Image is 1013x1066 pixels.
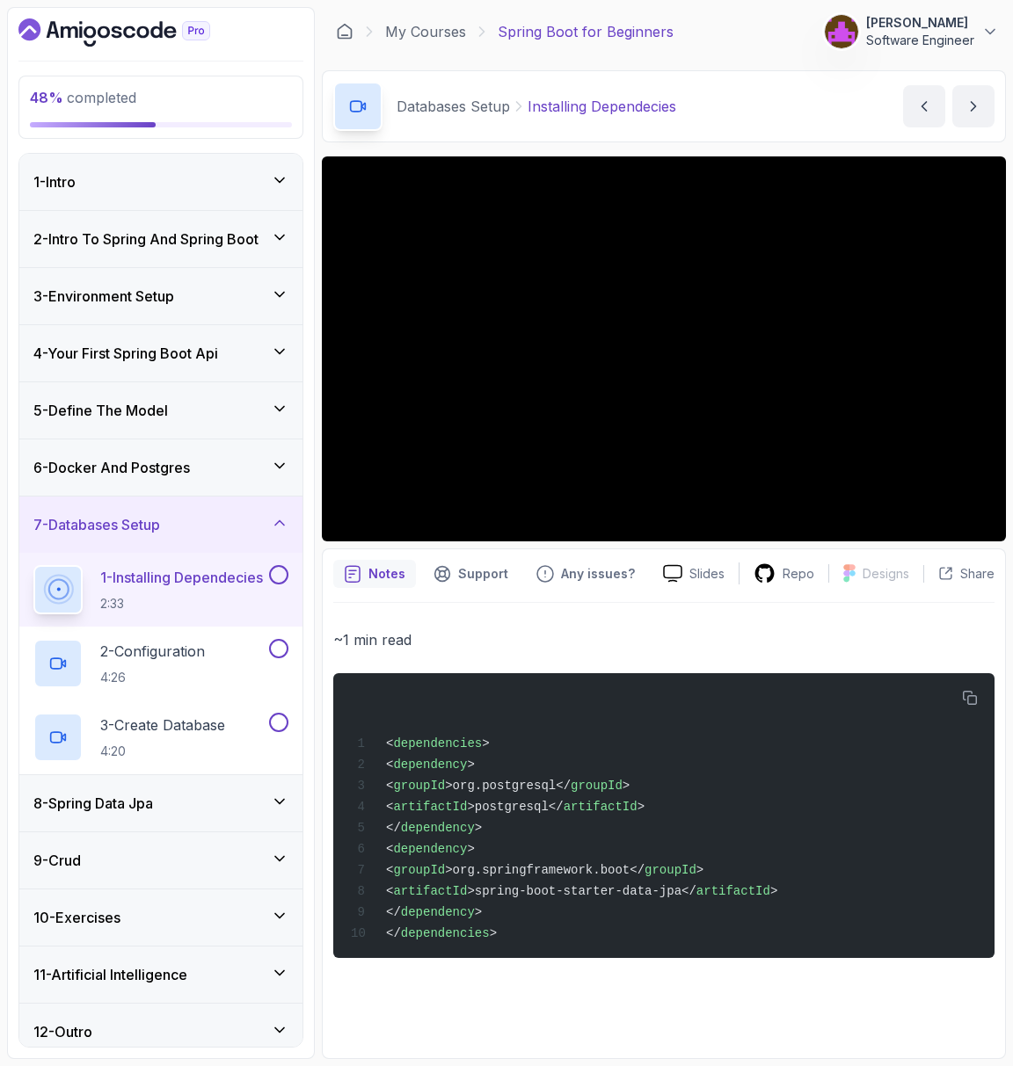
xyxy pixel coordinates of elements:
p: 2:33 [100,595,263,613]
p: 2 - Configuration [100,641,205,662]
p: Designs [863,565,909,583]
span: >spring-boot-starter-data-jpa</ [467,884,696,898]
p: Spring Boot for Beginners [498,21,674,42]
span: groupId [571,779,623,793]
img: user profile image [825,15,858,48]
span: dependency [393,758,467,772]
p: 3 - Create Database [100,714,225,736]
span: artifactId [696,884,770,898]
h3: 4 - Your First Spring Boot Api [33,343,218,364]
h3: 11 - Artificial Intelligence [33,964,187,985]
span: dependency [393,842,467,856]
button: 5-Define The Model [19,382,302,439]
h3: 6 - Docker And Postgres [33,457,190,478]
p: Share [960,565,995,583]
button: 6-Docker And Postgres [19,439,302,496]
p: 4:26 [100,669,205,686]
span: >org.postgresql</ [445,779,571,793]
h3: 8 - Spring Data Jpa [33,793,153,814]
p: Support [458,565,508,583]
h3: 3 - Environment Setup [33,286,174,307]
p: Any issues? [561,565,635,583]
span: < [386,800,393,814]
button: 2-Intro To Spring And Spring Boot [19,211,302,267]
h3: 2 - Intro To Spring And Spring Boot [33,228,259,250]
button: next content [952,85,995,127]
p: Databases Setup [397,96,510,117]
p: 1 - Installing Dependecies [100,567,263,588]
span: dependencies [393,736,482,751]
span: groupId [645,863,696,877]
p: ~1 min read [333,627,995,652]
span: < [386,884,393,898]
span: </ [386,905,401,919]
button: previous content [903,85,945,127]
span: >postgresql</ [467,800,563,814]
button: 4-Your First Spring Boot Api [19,325,302,381]
button: Feedback button [526,560,645,588]
span: artifactId [393,884,467,898]
p: Installing Dependecies [528,96,676,117]
button: 10-Exercises [19,889,302,946]
span: </ [386,821,401,835]
span: groupId [393,863,445,877]
h3: 9 - Crud [33,850,81,871]
span: < [386,842,393,856]
span: < [386,863,393,877]
a: Slides [649,564,739,583]
span: < [386,736,393,751]
span: > [696,863,703,877]
span: > [638,800,645,814]
h3: 10 - Exercises [33,907,120,928]
span: </ [386,926,401,940]
p: [PERSON_NAME] [866,14,974,32]
button: 3-Environment Setup [19,268,302,324]
button: 8-Spring Data Jpa [19,775,302,831]
span: > [467,842,474,856]
button: 3-Create Database4:20 [33,713,288,762]
span: >org.springframework.boot</ [445,863,645,877]
p: 4:20 [100,743,225,760]
span: < [386,758,393,772]
button: user profile image[PERSON_NAME]Software Engineer [824,14,999,49]
button: 7-Databases Setup [19,497,302,553]
p: Slides [689,565,725,583]
a: Repo [740,562,828,584]
button: 9-Crud [19,832,302,888]
button: notes button [333,560,416,588]
a: Dashboard [336,23,353,40]
button: 1-Intro [19,154,302,210]
a: Dashboard [18,18,251,47]
button: Share [923,565,995,583]
span: > [467,758,474,772]
span: dependency [401,905,475,919]
iframe: 1 - Installing Dependecies [322,156,1006,541]
span: artifactId [564,800,638,814]
span: 48 % [30,89,63,106]
button: 1-Installing Dependecies2:33 [33,565,288,614]
span: > [482,736,489,751]
p: Notes [368,565,405,583]
p: Software Engineer [866,32,974,49]
span: > [770,884,777,898]
p: Repo [783,565,814,583]
span: dependency [401,821,475,835]
h3: 1 - Intro [33,171,76,192]
button: Support button [423,560,519,588]
span: dependencies [401,926,490,940]
span: completed [30,89,136,106]
span: artifactId [393,800,467,814]
button: 2-Configuration4:26 [33,639,288,688]
span: < [386,779,393,793]
button: 11-Artificial Intelligence [19,946,302,1003]
h3: 5 - Define The Model [33,400,168,421]
button: 12-Outro [19,1004,302,1060]
span: groupId [393,779,445,793]
span: > [490,926,497,940]
span: > [475,905,482,919]
span: > [475,821,482,835]
h3: 12 - Outro [33,1021,92,1042]
h3: 7 - Databases Setup [33,514,160,535]
span: > [623,779,630,793]
a: My Courses [385,21,466,42]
